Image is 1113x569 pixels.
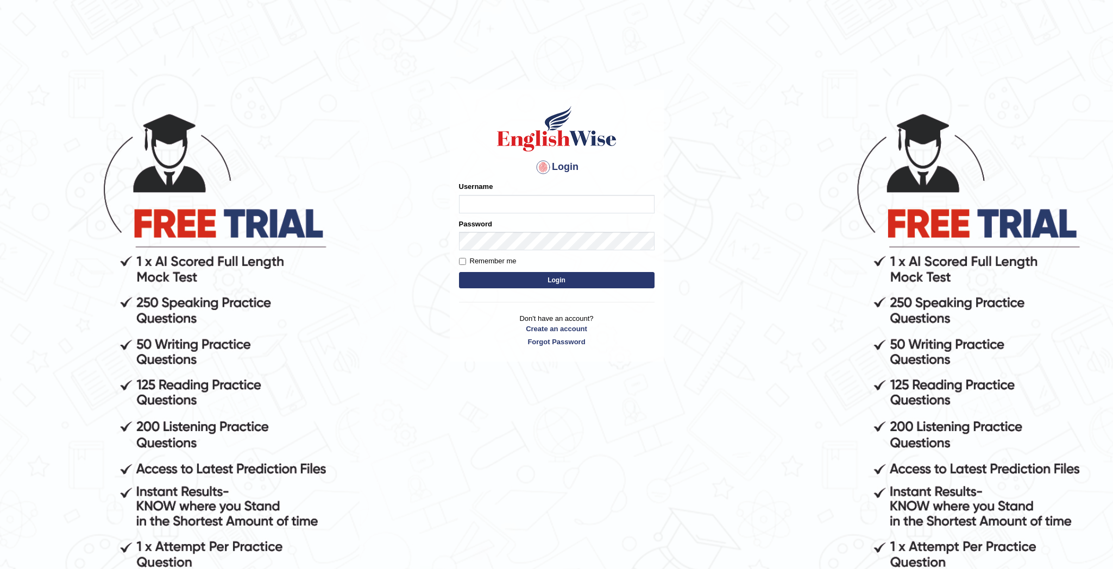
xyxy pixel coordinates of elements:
[495,104,619,153] img: Logo of English Wise sign in for intelligent practice with AI
[459,256,517,267] label: Remember me
[459,324,655,334] a: Create an account
[459,258,466,265] input: Remember me
[459,337,655,347] a: Forgot Password
[459,272,655,288] button: Login
[459,219,492,229] label: Password
[459,313,655,347] p: Don't have an account?
[459,181,493,192] label: Username
[459,159,655,176] h4: Login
